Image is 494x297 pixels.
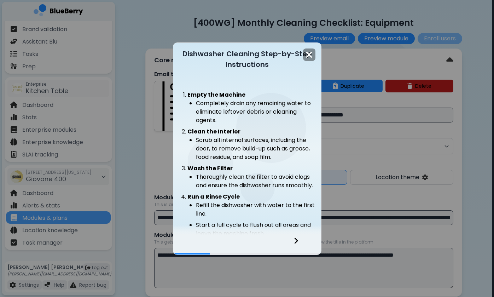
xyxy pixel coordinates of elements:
body: Rich Text Area [6,6,291,133]
p: Start a full cycle to flush out all areas and leave the machine fresh. [196,221,315,238]
p: Dishwasher Cleaning Step-by-Step Instructions [173,48,321,70]
strong: Run a Rinse Cycle [187,193,240,201]
body: Rich Text Area [6,6,291,240]
p: Refill the dishwasher with water to the first line. [196,201,315,218]
p: Completely drain any remaining water to eliminate leftover debris or cleaning agents. [196,99,315,125]
strong: Clean the Interior [187,127,240,136]
p: Scrub all internal surfaces, including the door, to remove build-up such as grease, food residue,... [196,136,315,161]
strong: Empty the Machine [187,91,245,99]
p: Thoroughly clean the filter to avoid clogs and ensure the dishwasher runs smoothly. [196,173,315,190]
img: close icon [306,50,313,59]
strong: Wash the Filter [187,164,233,172]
